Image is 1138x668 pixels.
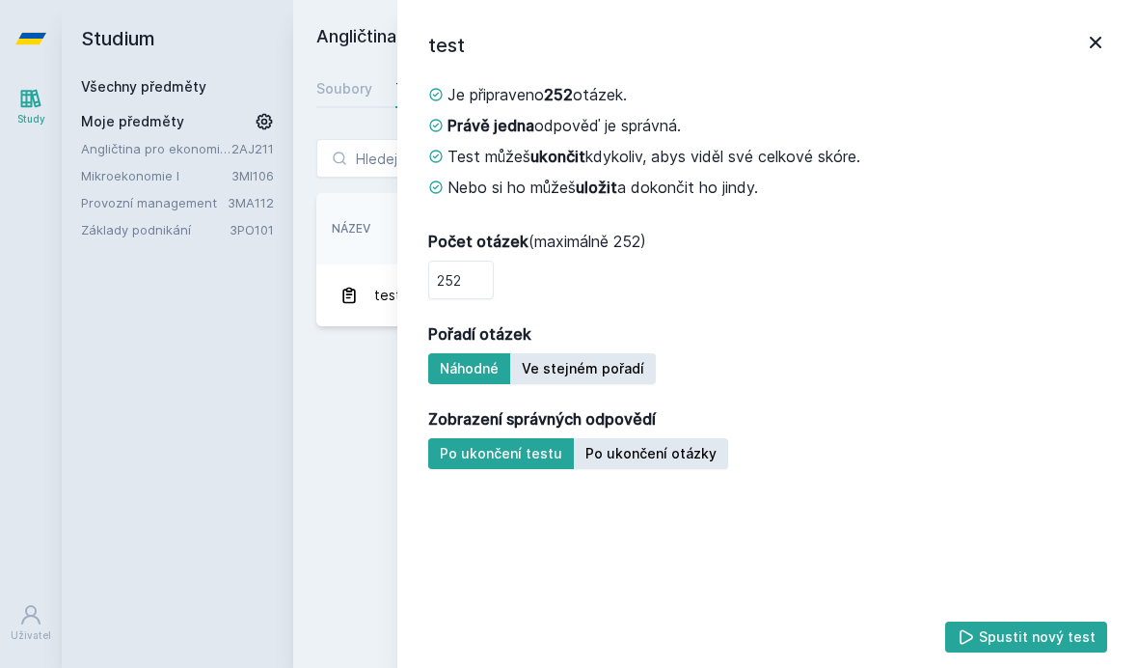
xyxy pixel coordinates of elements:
strong: Pořadí otázek [428,322,531,346]
a: Uživatel [4,594,58,653]
a: test [DATE] 252 [316,264,1115,326]
a: Testy [395,70,434,108]
a: Angličtina pro ekonomická studia 1 (B2/C1) [81,139,231,158]
div: Study [17,112,45,126]
span: Test můžeš kdykoliv, abys viděl své celkové skóre. [447,145,860,168]
a: Mikroekonomie I [81,166,231,185]
span: (maximálně 252) [428,230,646,253]
h2: Angličtina pro ekonomická studia 1 (B2/C1) (2AJ211) [316,23,893,54]
a: 3PO101 [230,222,274,237]
span: Moje předměty [81,112,184,131]
strong: Právě jedna [447,116,534,135]
div: Uživatel [11,628,51,643]
div: Testy [395,79,434,98]
div: Soubory [316,79,372,98]
button: Název [332,220,370,237]
strong: Počet otázek [428,232,528,251]
a: Základy podnikání [81,220,230,239]
span: Nebo si ho můžeš a dokončit ho jindy. [447,176,758,199]
a: Study [4,77,58,136]
strong: ukončit [530,147,585,166]
strong: uložit [576,178,617,197]
span: odpověď je správná. [447,114,681,137]
input: Hledej test [316,139,563,178]
a: 2AJ211 [231,141,274,156]
span: test [374,276,401,315]
a: Soubory [316,70,372,108]
a: Provozní management [81,193,228,212]
a: 3MI106 [231,168,274,183]
a: 3MA112 [228,195,274,210]
a: Všechny předměty [81,78,206,95]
